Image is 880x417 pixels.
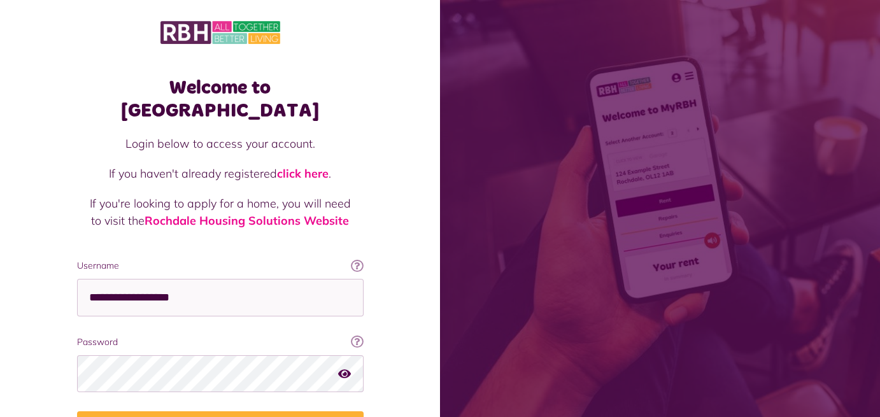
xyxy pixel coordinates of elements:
img: MyRBH [160,19,280,46]
label: Password [77,336,364,349]
p: If you're looking to apply for a home, you will need to visit the [90,195,351,229]
h1: Welcome to [GEOGRAPHIC_DATA] [77,76,364,122]
p: Login below to access your account. [90,135,351,152]
a: Rochdale Housing Solutions Website [145,213,349,228]
p: If you haven't already registered . [90,165,351,182]
label: Username [77,259,364,272]
a: click here [277,166,329,181]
